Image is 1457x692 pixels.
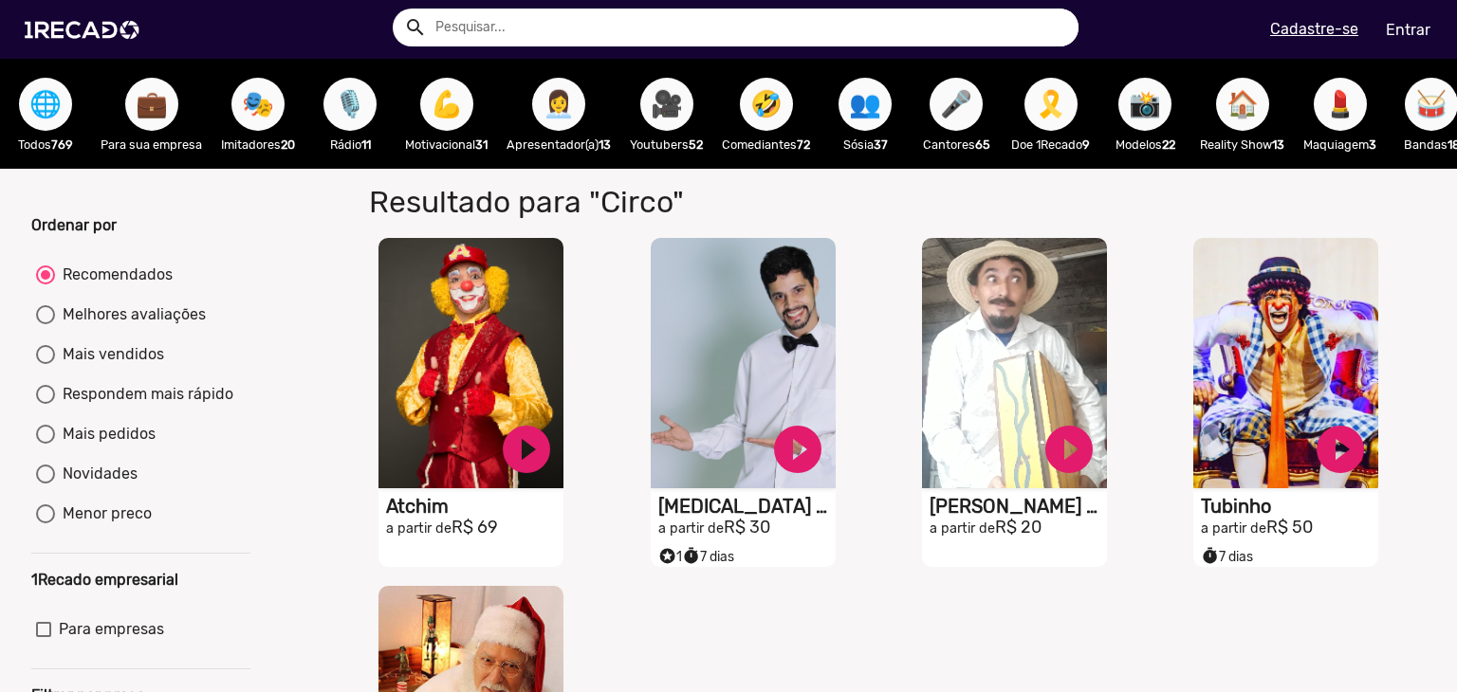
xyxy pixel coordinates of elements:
[1374,13,1443,46] a: Entrar
[1035,78,1067,131] span: 🎗️
[658,520,724,537] small: a partir de
[334,78,366,131] span: 🎙️
[1201,520,1266,537] small: a partir de
[689,137,703,152] b: 52
[1118,78,1171,131] button: 📸
[651,238,836,488] video: S1RECADO vídeos dedicados para fãs e empresas
[658,518,836,538] h2: R$ 30
[797,137,810,152] b: 72
[599,137,611,152] b: 13
[55,383,233,406] div: Respondem mais rápido
[1369,137,1376,152] b: 3
[9,136,82,154] p: Todos
[125,78,178,131] button: 💼
[29,78,62,131] span: 🌐
[922,238,1107,488] video: S1RECADO vídeos dedicados para fãs e empresas
[975,137,990,152] b: 65
[1201,549,1253,565] span: 7 dias
[507,136,611,154] p: Apresentador(a)
[1415,78,1448,131] span: 🥁
[55,264,173,286] div: Recomendados
[1201,547,1219,565] small: timer
[355,184,1050,220] h1: Resultado para "Circo"
[421,9,1079,46] input: Pesquisar...
[1303,136,1376,154] p: Maquiagem
[651,78,683,131] span: 🎥
[1314,78,1367,131] button: 💄
[55,303,206,326] div: Melhores avaliações
[1109,136,1181,154] p: Modelos
[1272,137,1284,152] b: 13
[475,137,488,152] b: 31
[658,549,682,565] span: 1
[242,78,274,131] span: 🎭
[51,137,73,152] b: 769
[31,216,117,234] b: Ordenar por
[1201,518,1378,538] h2: R$ 50
[55,502,152,525] div: Menor preco
[930,518,1107,538] h2: R$ 20
[640,78,693,131] button: 🎥
[829,136,901,154] p: Sósia
[19,78,72,131] button: 🌐
[682,549,734,565] span: 7 dias
[1312,421,1369,478] a: play_circle_filled
[532,78,585,131] button: 👩‍💼
[397,9,431,43] button: Example home icon
[404,16,427,39] mat-icon: Example home icon
[1324,78,1356,131] span: 💄
[874,137,888,152] b: 37
[221,136,295,154] p: Imitadores
[1024,78,1078,131] button: 🎗️
[323,78,377,131] button: 🎙️
[361,137,371,152] b: 11
[1216,78,1269,131] button: 🏠
[231,78,285,131] button: 🎭
[1041,421,1097,478] a: play_circle_filled
[136,78,168,131] span: 💼
[682,547,700,565] small: timer
[940,78,972,131] span: 🎤
[386,495,563,518] h1: Atchim
[55,463,138,485] div: Novidades
[682,542,700,565] i: timer
[930,495,1107,518] h1: [PERSON_NAME] Show
[658,542,676,565] i: Selo super talento
[31,571,178,589] b: 1Recado empresarial
[378,238,563,488] video: S1RECADO vídeos dedicados para fãs e empresas
[750,78,783,131] span: 🤣
[930,520,995,537] small: a partir de
[55,343,164,366] div: Mais vendidos
[498,421,555,478] a: play_circle_filled
[1193,238,1378,488] video: S1RECADO vídeos dedicados para fãs e empresas
[101,136,202,154] p: Para sua empresa
[1200,136,1284,154] p: Reality Show
[1129,78,1161,131] span: 📸
[930,78,983,131] button: 🎤
[839,78,892,131] button: 👥
[630,136,703,154] p: Youtubers
[420,78,473,131] button: 💪
[281,137,295,152] b: 20
[1226,78,1259,131] span: 🏠
[1162,137,1175,152] b: 22
[431,78,463,131] span: 💪
[1011,136,1090,154] p: Doe 1Recado
[658,495,836,518] h1: [MEDICAL_DATA] Pau
[314,136,386,154] p: Rádio
[386,518,563,538] h2: R$ 69
[386,520,452,537] small: a partir de
[920,136,992,154] p: Cantores
[59,618,164,641] span: Para empresas
[55,423,156,446] div: Mais pedidos
[1201,542,1219,565] i: timer
[1270,20,1358,38] u: Cadastre-se
[1082,137,1090,152] b: 9
[769,421,826,478] a: play_circle_filled
[543,78,575,131] span: 👩‍💼
[849,78,881,131] span: 👥
[740,78,793,131] button: 🤣
[658,547,676,565] small: stars
[1201,495,1378,518] h1: Tubinho
[722,136,810,154] p: Comediantes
